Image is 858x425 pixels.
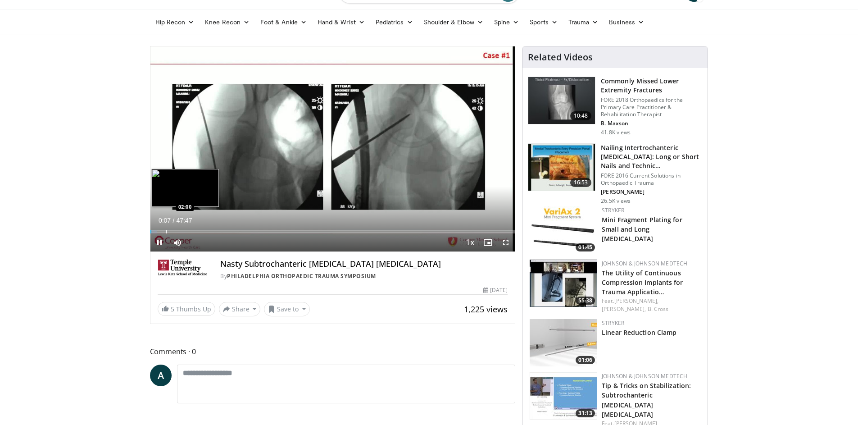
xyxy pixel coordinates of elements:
a: Hip Recon [150,13,200,31]
a: A [150,365,172,386]
div: By [220,272,508,280]
a: 01:06 [530,319,597,366]
h3: Commonly Missed Lower Extremity Fractures [601,77,702,95]
span: 10:48 [570,111,592,120]
a: The Utility of Continuous Compression Implants for Trauma Applicatio… [602,269,683,296]
a: 01:45 [530,206,597,254]
button: Fullscreen [497,233,515,251]
p: 41.8K views [601,129,631,136]
a: Stryker [602,319,624,327]
h3: Nailing Intertrochanteric [MEDICAL_DATA]: Long or Short Nails and Technic… [601,143,702,170]
a: [PERSON_NAME], [602,305,646,313]
p: [PERSON_NAME] [601,188,702,196]
p: 26.5K views [601,197,631,205]
a: Spine [489,13,524,31]
video-js: Video Player [150,46,515,252]
span: 47:47 [176,217,192,224]
a: Hand & Wrist [312,13,370,31]
a: Shoulder & Elbow [418,13,489,31]
button: Playback Rate [461,233,479,251]
button: Enable picture-in-picture mode [479,233,497,251]
span: 16:53 [570,178,592,187]
a: 10:48 Commonly Missed Lower Extremity Fractures FORE 2018 Orthopaedics for the Primary Care Pract... [528,77,702,136]
a: [PERSON_NAME], [614,297,658,305]
div: [DATE] [483,286,508,294]
span: 1,225 views [464,304,508,315]
img: 05424410-063a-466e-aef3-b135df8d3cb3.150x105_q85_crop-smart_upscale.jpg [530,260,597,307]
img: 4aa379b6-386c-4fb5-93ee-de5617843a87.150x105_q85_crop-smart_upscale.jpg [528,77,595,124]
a: B. Cross [648,305,669,313]
a: Trauma [563,13,604,31]
a: Business [604,13,649,31]
a: 31:13 [530,372,597,420]
h4: Related Videos [528,52,593,63]
p: B. Maxson [601,120,702,127]
a: 16:53 Nailing Intertrochanteric [MEDICAL_DATA]: Long or Short Nails and Technic… FORE 2016 Curren... [528,143,702,205]
span: Comments 0 [150,346,516,357]
span: 31:13 [576,409,595,417]
img: image.jpeg [151,169,219,207]
button: Save to [264,302,310,316]
a: Philadelphia Orthopaedic Trauma Symposium [227,272,376,280]
img: 76b63d3c-fee4-45c8-83d0-53fa4409adde.150x105_q85_crop-smart_upscale.jpg [530,319,597,366]
img: 3d67d1bf-bbcf-4214-a5ee-979f525a16cd.150x105_q85_crop-smart_upscale.jpg [528,144,595,191]
a: Pediatrics [370,13,418,31]
p: FORE 2016 Current Solutions in Orthopaedic Trauma [601,172,702,187]
div: Feat. [602,297,700,313]
span: 01:45 [576,243,595,251]
div: Progress Bar [150,230,515,233]
img: Philadelphia Orthopaedic Trauma Symposium [158,259,210,281]
a: Knee Recon [200,13,255,31]
a: Mini Fragment Plating for Small and Long [MEDICAL_DATA] [602,215,682,243]
img: f9577f32-bfe9-40fd-9dd0-c9899414f152.150x105_q85_crop-smart_upscale.jpg [530,372,597,420]
a: Tip & Tricks on Stabilization: Subtrochanteric [MEDICAL_DATA] [MEDICAL_DATA] [602,381,691,418]
a: 55:38 [530,260,597,307]
a: Sports [524,13,563,31]
span: 55:38 [576,297,595,305]
img: b37175e7-6a0c-4ed3-b9ce-2cebafe6c791.150x105_q85_crop-smart_upscale.jpg [530,206,597,254]
span: / [173,217,175,224]
a: Linear Reduction Clamp [602,328,676,337]
a: Stryker [602,206,624,214]
button: Mute [168,233,186,251]
button: Share [219,302,261,316]
span: 01:06 [576,356,595,364]
span: 0:07 [159,217,171,224]
a: Johnson & Johnson MedTech [602,372,687,380]
p: FORE 2018 Orthopaedics for the Primary Care Practitioner & Rehabilitation Therapist [601,96,702,118]
span: 5 [171,305,174,313]
button: Pause [150,233,168,251]
h4: Nasty Subtrochanteric [MEDICAL_DATA] [MEDICAL_DATA] [220,259,508,269]
a: Johnson & Johnson MedTech [602,260,687,267]
a: 5 Thumbs Up [158,302,215,316]
a: Foot & Ankle [255,13,312,31]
